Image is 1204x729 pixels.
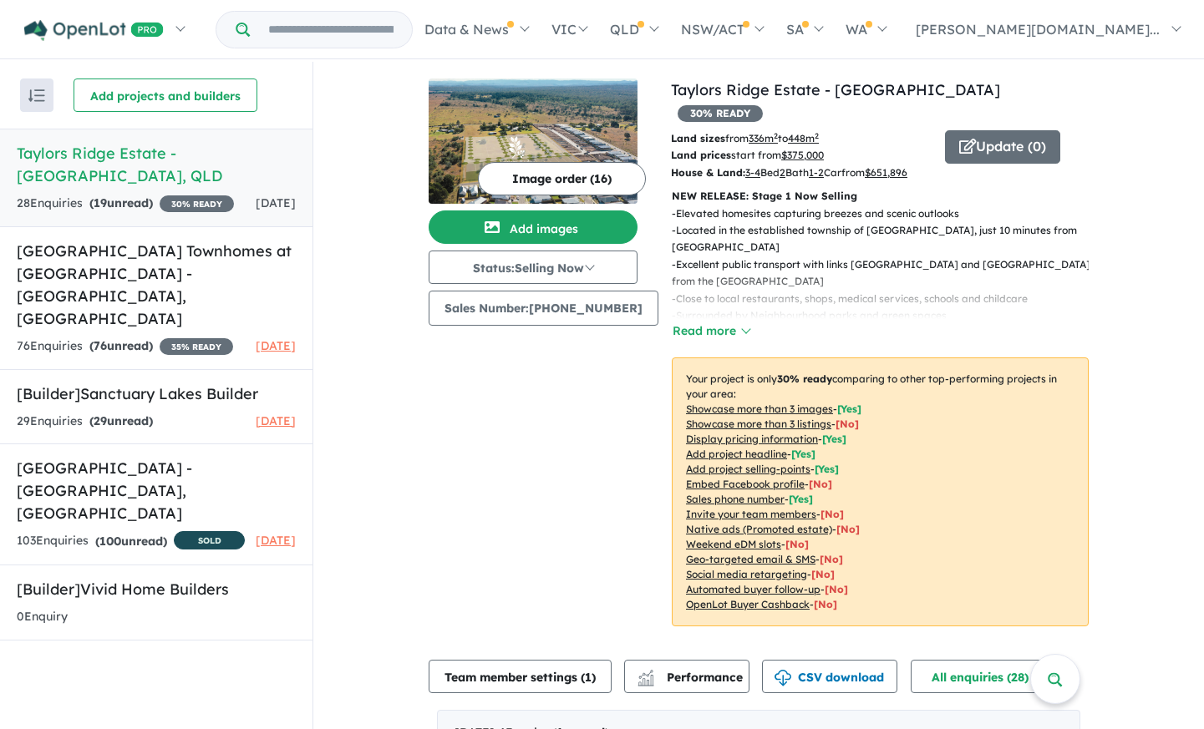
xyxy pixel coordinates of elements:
[671,165,932,181] p: Bed Bath Car from
[945,130,1060,164] button: Update (0)
[256,338,296,353] span: [DATE]
[256,413,296,428] span: [DATE]
[778,132,819,144] span: to
[686,418,831,430] u: Showcase more than 3 listings
[671,166,745,179] b: House & Land:
[686,433,818,445] u: Display pricing information
[789,493,813,505] span: [ Yes ]
[836,418,859,430] span: [ No ]
[28,89,45,102] img: sort.svg
[671,130,932,147] p: from
[911,660,1062,693] button: All enquiries (28)
[686,583,820,595] u: Automated buyer follow-up
[811,568,835,580] span: [No]
[17,337,233,357] div: 76 Enquir ies
[671,147,932,164] p: start from
[672,256,1102,291] p: - Excellent public transport with links [GEOGRAPHIC_DATA] and [GEOGRAPHIC_DATA] from the [GEOGRAP...
[837,402,861,415] span: [ Yes ]
[672,188,1089,205] p: NEW RELEASE: Stage 1 Now Selling
[478,162,646,195] button: Image order (16)
[822,433,846,445] span: [ Yes ]
[916,21,1160,38] span: [PERSON_NAME][DOMAIN_NAME]...
[672,307,1102,324] p: - Surrounded by Neighbourhood parks and green spaces
[686,508,816,520] u: Invite your team members
[429,78,638,204] img: Taylors Ridge Estate - Walloon
[777,372,832,385] b: 30 % ready
[17,457,296,524] h5: [GEOGRAPHIC_DATA] - [GEOGRAPHIC_DATA] , [GEOGRAPHIC_DATA]
[17,531,245,552] div: 103 Enquir ies
[809,166,824,179] u: 1-2
[672,321,750,341] button: Read more
[638,675,654,686] img: bar-chart.svg
[256,195,296,210] span: [DATE]
[820,508,844,520] span: [ No ]
[429,291,658,326] button: Sales Number:[PHONE_NUMBER]
[678,105,763,122] span: 30 % READY
[781,149,824,161] u: $ 375,000
[686,553,815,565] u: Geo-targeted email & SMS
[256,533,296,548] span: [DATE]
[815,131,819,140] sup: 2
[89,338,153,353] strong: ( unread)
[253,12,409,48] input: Try estate name, suburb, builder or developer
[672,222,1102,256] p: - Located in the established township of [GEOGRAPHIC_DATA], just 10 minutes from [GEOGRAPHIC_DATA]
[865,166,907,179] u: $ 651,896
[686,402,833,415] u: Showcase more than 3 images
[99,534,121,549] span: 100
[686,538,781,550] u: Weekend eDM slots
[160,338,233,355] span: 35 % READY
[429,210,638,244] button: Add images
[686,523,832,535] u: Native ads (Promoted estate)
[429,251,638,284] button: Status:Selling Now
[836,523,860,535] span: [No]
[17,578,296,600] h5: [Builder] Vivid Home Builders
[686,568,807,580] u: Social media retargeting
[24,20,164,41] img: Openlot PRO Logo White
[809,478,832,490] span: [ No ]
[94,413,107,428] span: 29
[429,660,612,693] button: Team member settings (1)
[94,195,107,210] span: 19
[94,338,107,353] span: 76
[174,531,245,549] span: SOLD
[775,670,791,686] img: download icon
[74,78,257,112] button: Add projects and builders
[89,413,153,428] strong: ( unread)
[17,382,296,405] h5: [Builder] Sanctuary Lakes Builder
[17,142,296,187] h5: Taylors Ridge Estate - [GEOGRAPHIC_DATA] , QLD
[17,607,68,627] div: 0 Enquir y
[17,412,153,432] div: 29 Enquir ies
[686,463,810,475] u: Add project selling-points
[820,553,843,565] span: [No]
[640,670,743,685] span: Performance
[686,448,787,460] u: Add project headline
[745,166,760,179] u: 3-4
[672,357,1089,626] p: Your project is only comparing to other top-performing projects in your area: - - - - - - - - - -...
[624,660,749,693] button: Performance
[774,131,778,140] sup: 2
[671,80,1000,99] a: Taylors Ridge Estate - [GEOGRAPHIC_DATA]
[671,149,731,161] b: Land prices
[672,291,1102,307] p: - Close to local restaurants, shops, medical services, schools and childcare
[815,463,839,475] span: [ Yes ]
[686,493,785,505] u: Sales phone number
[638,670,653,679] img: line-chart.svg
[762,660,897,693] button: CSV download
[791,448,815,460] span: [ Yes ]
[17,240,296,330] h5: [GEOGRAPHIC_DATA] Townhomes at [GEOGRAPHIC_DATA] - [GEOGRAPHIC_DATA] , [GEOGRAPHIC_DATA]
[671,132,725,144] b: Land sizes
[788,132,819,144] u: 448 m
[95,534,167,549] strong: ( unread)
[785,538,809,550] span: [No]
[814,598,837,610] span: [No]
[17,194,234,214] div: 28 Enquir ies
[749,132,778,144] u: 336 m
[89,195,153,210] strong: ( unread)
[780,166,785,179] u: 2
[686,598,810,610] u: OpenLot Buyer Cashback
[672,205,1102,222] p: - Elevated homesites capturing breezes and scenic outlooks
[825,583,848,595] span: [No]
[160,195,234,212] span: 30 % READY
[585,670,592,685] span: 1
